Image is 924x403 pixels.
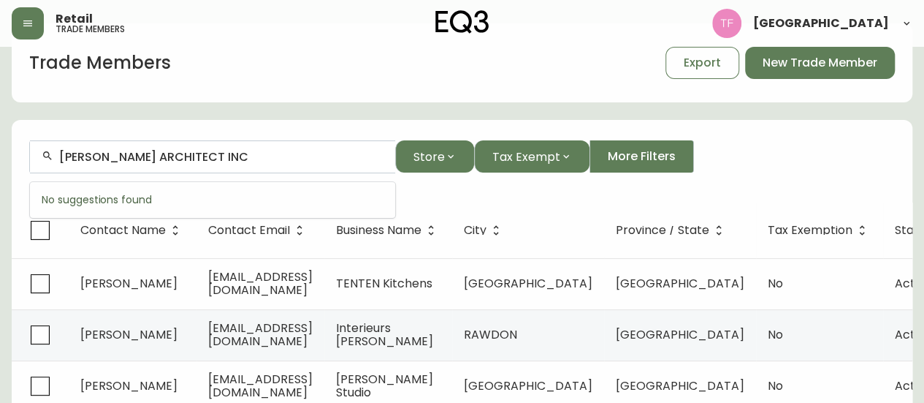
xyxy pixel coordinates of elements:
[208,268,313,298] span: [EMAIL_ADDRESS][DOMAIN_NAME]
[80,275,177,292] span: [PERSON_NAME]
[492,148,560,166] span: Tax Exempt
[29,50,171,75] h1: Trade Members
[616,224,728,237] span: Province / State
[464,377,592,394] span: [GEOGRAPHIC_DATA]
[745,47,895,79] button: New Trade Member
[608,148,676,165] span: More Filters
[80,377,177,394] span: [PERSON_NAME]
[763,55,877,71] span: New Trade Member
[768,226,852,235] span: Tax Exemption
[768,224,871,237] span: Tax Exemption
[464,275,592,292] span: [GEOGRAPHIC_DATA]
[208,224,309,237] span: Contact Email
[616,326,744,343] span: [GEOGRAPHIC_DATA]
[684,55,721,71] span: Export
[768,326,783,343] span: No
[395,140,474,173] button: Store
[616,226,709,235] span: Province / State
[336,226,421,235] span: Business Name
[616,377,744,394] span: [GEOGRAPHIC_DATA]
[336,275,432,292] span: TENTEN Kitchens
[712,9,741,38] img: 971393357b0bdd4f0581b88529d406f6
[768,275,783,292] span: No
[464,326,517,343] span: RAWDON
[464,224,505,237] span: City
[336,224,440,237] span: Business Name
[80,226,166,235] span: Contact Name
[80,326,177,343] span: [PERSON_NAME]
[56,13,93,25] span: Retail
[665,47,739,79] button: Export
[59,150,383,164] input: Search
[435,10,489,34] img: logo
[768,377,783,394] span: No
[208,226,290,235] span: Contact Email
[208,371,313,401] span: [EMAIL_ADDRESS][DOMAIN_NAME]
[753,18,889,29] span: [GEOGRAPHIC_DATA]
[336,371,433,401] span: [PERSON_NAME] Studio
[80,224,185,237] span: Contact Name
[56,25,125,34] h5: trade members
[336,320,433,350] span: Interieurs [PERSON_NAME]
[589,140,694,173] button: More Filters
[413,148,445,166] span: Store
[208,320,313,350] span: [EMAIL_ADDRESS][DOMAIN_NAME]
[474,140,589,173] button: Tax Exempt
[464,226,486,235] span: City
[30,182,395,218] div: No suggestions found
[616,275,744,292] span: [GEOGRAPHIC_DATA]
